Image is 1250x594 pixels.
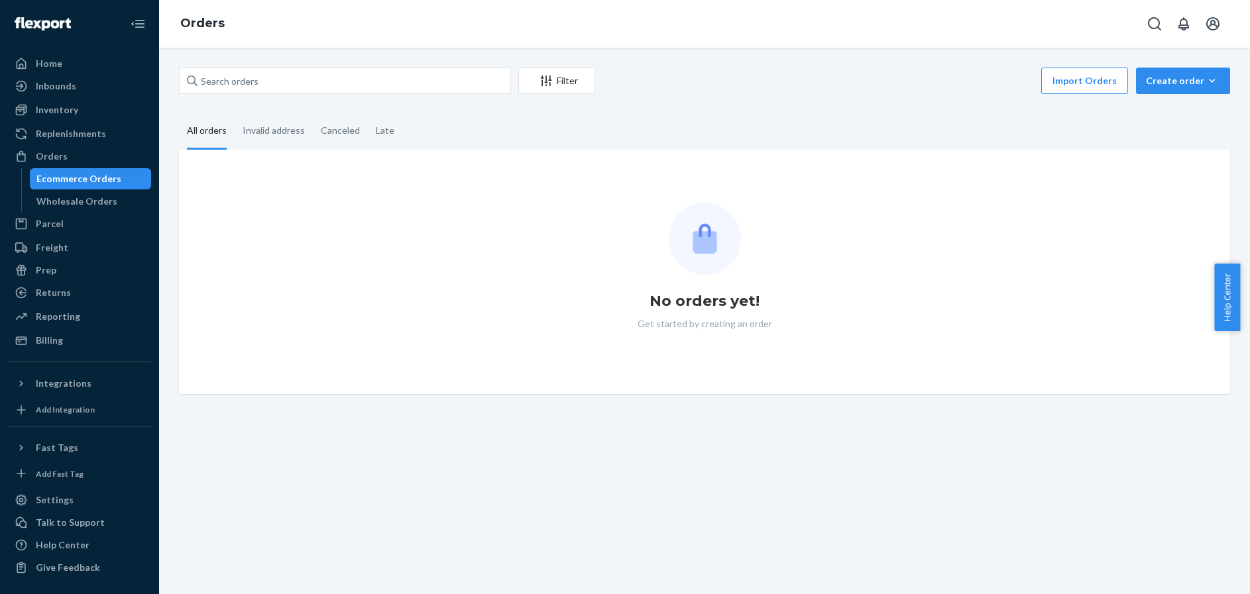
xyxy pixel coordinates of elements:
[36,538,89,552] div: Help Center
[1146,74,1220,87] div: Create order
[650,291,760,312] h1: No orders yet!
[8,53,151,74] a: Home
[36,310,80,323] div: Reporting
[36,127,106,140] div: Replenishments
[179,68,510,94] input: Search orders
[518,68,595,94] button: Filter
[36,286,71,299] div: Returns
[125,11,151,37] button: Close Navigation
[36,172,121,185] div: Ecommerce Orders
[1136,68,1230,94] button: Create order
[638,317,772,330] p: Get started by creating an order
[36,493,74,507] div: Settings
[30,191,152,212] a: Wholesale Orders
[8,557,151,578] button: Give Feedback
[669,203,741,275] img: Empty list
[8,464,151,485] a: Add Fast Tag
[30,168,152,189] a: Ecommerce Orders
[15,17,71,30] img: Flexport logo
[36,195,117,208] div: Wholesale Orders
[1214,264,1240,331] button: Help Center
[519,74,595,87] div: Filter
[36,103,78,117] div: Inventory
[8,237,151,258] a: Freight
[1200,11,1226,37] button: Open account menu
[8,489,151,511] a: Settings
[8,282,151,303] a: Returns
[36,561,100,574] div: Give Feedback
[321,113,360,148] div: Canceled
[8,534,151,556] a: Help Center
[180,16,225,30] a: Orders
[376,113,394,148] div: Late
[36,57,62,70] div: Home
[36,79,76,93] div: Inbounds
[36,468,84,479] div: Add Fast Tag
[36,264,56,277] div: Prep
[36,516,105,529] div: Talk to Support
[36,377,91,390] div: Integrations
[1141,11,1168,37] button: Open Search Box
[8,437,151,458] button: Fast Tags
[8,512,151,533] button: Talk to Support
[8,75,151,97] a: Inbounds
[8,123,151,144] a: Replenishments
[8,260,151,281] a: Prep
[8,213,151,234] a: Parcel
[36,217,64,230] div: Parcel
[1041,68,1128,94] button: Import Orders
[1170,11,1197,37] button: Open notifications
[36,241,68,254] div: Freight
[187,113,227,150] div: All orders
[8,306,151,327] a: Reporting
[36,404,95,415] div: Add Integration
[8,373,151,394] button: Integrations
[8,399,151,421] a: Add Integration
[8,330,151,351] a: Billing
[36,441,78,454] div: Fast Tags
[170,5,235,43] ol: breadcrumbs
[36,150,68,163] div: Orders
[8,146,151,167] a: Orders
[36,334,63,347] div: Billing
[8,99,151,121] a: Inventory
[243,113,305,148] div: Invalid address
